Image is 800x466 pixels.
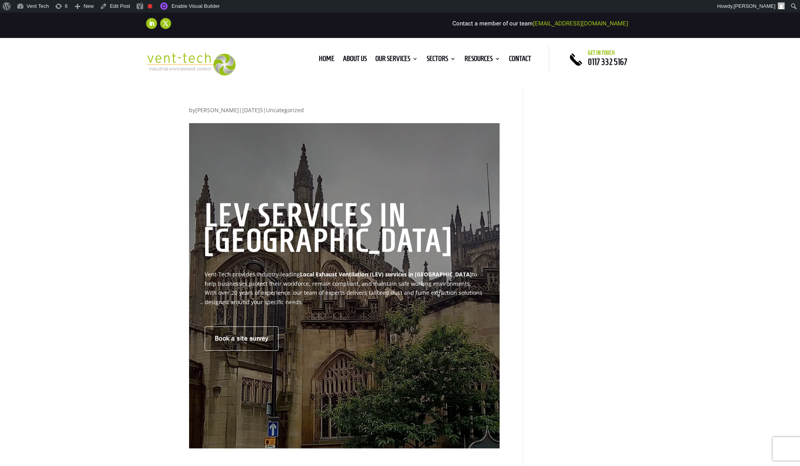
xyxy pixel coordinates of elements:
[509,56,531,65] a: Contact
[146,53,236,76] img: 2023-09-27T08_35_16.549ZVENT-TECH---Clear-background
[588,50,615,56] span: Get in touch
[160,18,171,29] a: Follow on X
[205,203,568,258] h1: LEV SERVICES IN [GEOGRAPHIC_DATA]
[148,4,152,9] div: Focus keyphrase not set
[146,18,157,29] a: Follow on LinkedIn
[343,56,367,65] a: About us
[205,326,279,351] a: Book a site survey
[427,56,456,65] a: Sectors
[266,106,304,114] a: Uncategorized
[734,3,775,9] span: [PERSON_NAME]
[533,20,628,27] a: [EMAIL_ADDRESS][DOMAIN_NAME]
[195,106,239,114] a: [PERSON_NAME]
[300,271,472,278] b: Local Exhaust Ventilation (LEV) services in [GEOGRAPHIC_DATA]
[319,56,334,65] a: Home
[464,56,500,65] a: Resources
[242,106,263,114] span: [DATE]5
[375,56,418,65] a: Our Services
[205,271,300,278] span: Vent-Tech provides industry-leading
[588,57,627,66] a: 0117 332 5167
[189,106,500,121] p: by | |
[452,20,628,27] span: Contact a member of our team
